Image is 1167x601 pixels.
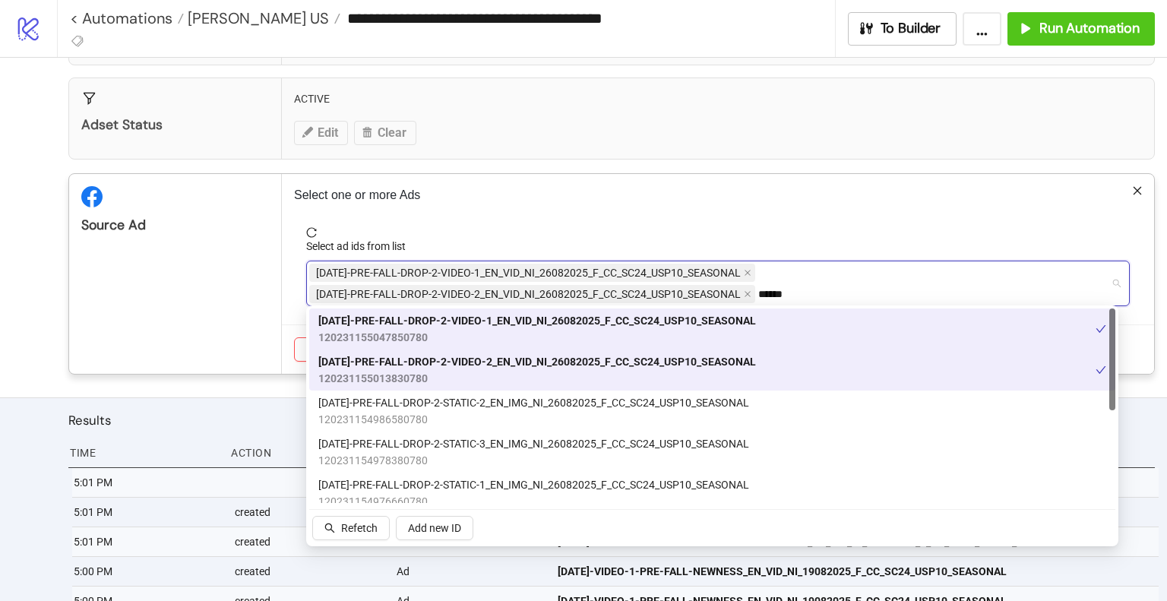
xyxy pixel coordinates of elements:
[341,522,378,534] span: Refetch
[318,435,749,452] span: [DATE]-PRE-FALL-DROP-2-STATIC-3_EN_IMG_NI_26082025_F_CC_SC24_USP10_SEASONAL
[1039,20,1140,37] span: Run Automation
[318,394,749,411] span: [DATE]-PRE-FALL-DROP-2-STATIC-2_EN_IMG_NI_26082025_F_CC_SC24_USP10_SEASONAL
[184,11,340,26] a: [PERSON_NAME] US
[318,411,749,428] span: 120231154986580780
[294,186,1142,204] p: Select one or more Ads
[744,269,751,277] span: close
[294,337,350,362] button: Cancel
[558,557,1148,586] a: [DATE]-VIDEO-1-PRE-FALL-NEWNESS_EN_VID_NI_19082025_F_CC_SC24_USP10_SEASONAL
[744,290,751,298] span: close
[309,285,755,303] span: AD262-PRE-FALL-DROP-2-VIDEO-2_EN_VID_NI_26082025_F_CC_SC24_USP10_SEASONAL
[233,557,384,586] div: created
[312,516,390,540] button: Refetch
[68,438,219,467] div: Time
[72,527,223,556] div: 5:01 PM
[318,452,749,469] span: 120231154978380780
[309,473,1115,514] div: AD263-PRE-FALL-DROP-2-STATIC-1_EN_IMG_NI_26082025_F_CC_SC24_USP10_SEASONAL
[318,353,756,370] span: [DATE]-PRE-FALL-DROP-2-VIDEO-2_EN_VID_NI_26082025_F_CC_SC24_USP10_SEASONAL
[963,12,1001,46] button: ...
[309,308,1115,350] div: AD261-PRE-FALL-DROP-2-VIDEO-1_EN_VID_NI_26082025_F_CC_SC24_USP10_SEASONAL
[233,498,384,527] div: created
[408,522,461,534] span: Add new ID
[558,563,1007,580] span: [DATE]-VIDEO-1-PRE-FALL-NEWNESS_EN_VID_NI_19082025_F_CC_SC24_USP10_SEASONAL
[229,438,380,467] div: Action
[70,11,184,26] a: < Automations
[184,8,329,28] span: [PERSON_NAME] US
[396,516,473,540] button: Add new ID
[72,468,223,497] div: 5:01 PM
[233,527,384,556] div: created
[309,432,1115,473] div: AD265-PRE-FALL-DROP-2-STATIC-3_EN_IMG_NI_26082025_F_CC_SC24_USP10_SEASONAL
[81,217,269,234] div: Source Ad
[758,285,792,303] input: Select ad ids from list
[318,476,749,493] span: [DATE]-PRE-FALL-DROP-2-STATIC-1_EN_IMG_NI_26082025_F_CC_SC24_USP10_SEASONAL
[316,264,741,281] span: [DATE]-PRE-FALL-DROP-2-VIDEO-1_EN_VID_NI_26082025_F_CC_SC24_USP10_SEASONAL
[72,498,223,527] div: 5:01 PM
[324,523,335,533] span: search
[318,329,756,346] span: 120231155047850780
[318,493,749,510] span: 120231154976660780
[881,20,941,37] span: To Builder
[68,410,1155,430] h2: Results
[309,391,1115,432] div: AD264-PRE-FALL-DROP-2-STATIC-2_EN_IMG_NI_26082025_F_CC_SC24_USP10_SEASONAL
[306,238,416,255] label: Select ad ids from list
[318,312,756,329] span: [DATE]-PRE-FALL-DROP-2-VIDEO-1_EN_VID_NI_26082025_F_CC_SC24_USP10_SEASONAL
[1132,185,1143,196] span: close
[309,350,1115,391] div: AD262-PRE-FALL-DROP-2-VIDEO-2_EN_VID_NI_26082025_F_CC_SC24_USP10_SEASONAL
[1007,12,1155,46] button: Run Automation
[306,227,1130,238] span: reload
[1096,365,1106,375] span: check
[1096,324,1106,334] span: check
[316,286,741,302] span: [DATE]-PRE-FALL-DROP-2-VIDEO-2_EN_VID_NI_26082025_F_CC_SC24_USP10_SEASONAL
[309,264,755,282] span: AD261-PRE-FALL-DROP-2-VIDEO-1_EN_VID_NI_26082025_F_CC_SC24_USP10_SEASONAL
[72,557,223,586] div: 5:00 PM
[848,12,957,46] button: To Builder
[395,557,546,586] div: Ad
[318,370,756,387] span: 120231155013830780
